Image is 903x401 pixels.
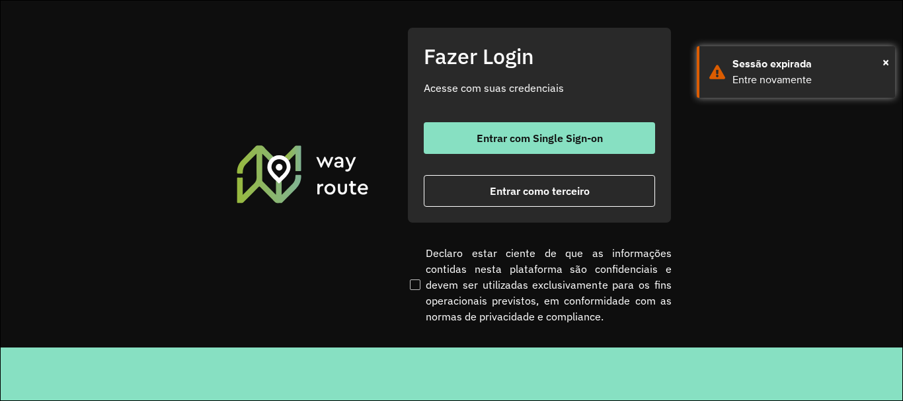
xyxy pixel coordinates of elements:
p: Acesse com suas credenciais [424,80,655,96]
span: Entrar com Single Sign-on [477,133,603,143]
div: Sessão expirada [732,56,885,72]
div: Entre novamente [732,72,885,88]
button: button [424,175,655,207]
span: × [883,52,889,72]
button: button [424,122,655,154]
button: Close [883,52,889,72]
h2: Fazer Login [424,44,655,69]
span: Entrar como terceiro [490,186,590,196]
img: Roteirizador AmbevTech [235,143,371,204]
label: Declaro estar ciente de que as informações contidas nesta plataforma são confidenciais e devem se... [407,245,672,324]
